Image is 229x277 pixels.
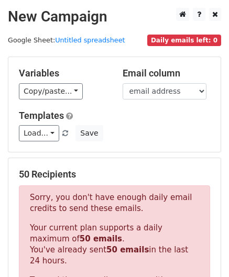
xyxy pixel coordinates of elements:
p: Sorry, you don't have enough daily email credits to send these emails. [30,192,199,214]
a: Templates [19,110,64,121]
a: Copy/paste... [19,83,83,99]
h5: Variables [19,68,107,79]
button: Save [75,125,103,141]
h2: New Campaign [8,8,221,26]
p: Your current plan supports a daily maximum of . You've already sent in the last 24 hours. [30,223,199,267]
h5: Email column [123,68,211,79]
h5: 50 Recipients [19,169,210,180]
a: Daily emails left: 0 [147,36,221,44]
small: Google Sheet: [8,36,125,44]
strong: 50 emails [80,234,122,243]
span: Daily emails left: 0 [147,35,221,46]
a: Untitled spreadsheet [55,36,125,44]
strong: 50 emails [106,245,149,254]
a: Load... [19,125,59,141]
